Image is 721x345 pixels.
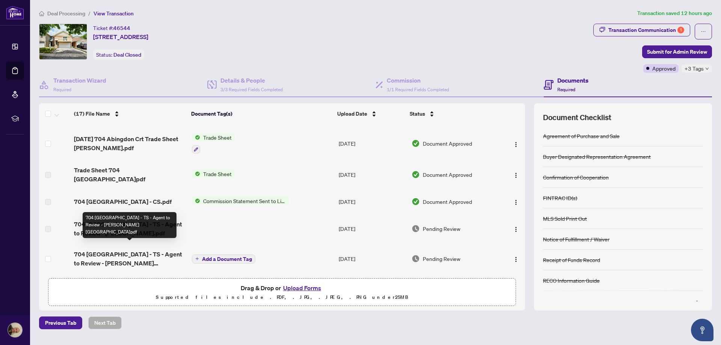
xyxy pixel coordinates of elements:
[71,103,188,124] th: (17) File Name
[337,110,367,118] span: Upload Date
[543,214,587,223] div: MLS Sold Print Out
[543,132,620,140] div: Agreement of Purchase and Sale
[543,112,611,123] span: Document Checklist
[557,76,588,85] h4: Documents
[281,283,323,293] button: Upload Forms
[74,110,110,118] span: (17) File Name
[543,276,600,285] div: RECO Information Guide
[241,283,323,293] span: Drag & Drop or
[83,212,176,238] div: 704 [GEOGRAPHIC_DATA] - TS - Agent to Review - [PERSON_NAME][GEOGRAPHIC_DATA]pdf
[202,256,252,262] span: Add a Document Tag
[93,32,148,41] span: [STREET_ADDRESS]
[608,24,684,36] div: Transaction Communication
[188,103,335,124] th: Document Tag(s)
[113,51,141,58] span: Deal Closed
[334,103,407,124] th: Upload Date
[513,199,519,205] img: Logo
[192,133,235,154] button: Status IconTrade Sheet
[336,127,409,160] td: [DATE]
[93,50,144,60] div: Status:
[45,317,76,329] span: Previous Tab
[510,253,522,265] button: Logo
[47,10,85,17] span: Deal Processing
[423,197,472,206] span: Document Approved
[642,45,712,58] button: Submit for Admin Review
[53,76,106,85] h4: Transaction Wizard
[510,137,522,149] button: Logo
[192,197,289,205] button: Status IconCommission Statement Sent to Listing Brokerage
[543,152,651,161] div: Buyer Designated Representation Agreement
[412,255,420,263] img: Document Status
[423,224,460,233] span: Pending Review
[74,134,186,152] span: [DATE] 704 Abingdon Crt Trade Sheet [PERSON_NAME].pdf
[220,87,283,92] span: 3/3 Required Fields Completed
[513,256,519,262] img: Logo
[557,87,575,92] span: Required
[412,197,420,206] img: Document Status
[691,319,713,341] button: Open asap
[93,24,130,32] div: Ticket #:
[200,133,235,142] span: Trade Sheet
[510,169,522,181] button: Logo
[543,173,609,181] div: Confirmation of Cooperation
[336,160,409,190] td: [DATE]
[74,166,186,184] span: Trade Sheet 704 [GEOGRAPHIC_DATA]pdf
[336,190,409,214] td: [DATE]
[53,293,511,302] p: Supported files include .PDF, .JPG, .JPEG, .PNG under 25 MB
[8,323,22,337] img: Profile Icon
[513,142,519,148] img: Logo
[220,76,283,85] h4: Details & People
[74,220,186,238] span: 704 [GEOGRAPHIC_DATA] - TS - Agent to Review - [PERSON_NAME].pdf
[39,24,87,59] img: IMG-E12243676_1.jpg
[652,64,676,72] span: Approved
[412,170,420,179] img: Document Status
[423,170,472,179] span: Document Approved
[113,25,130,32] span: 46544
[53,87,71,92] span: Required
[510,196,522,208] button: Logo
[543,256,600,264] div: Receipt of Funds Record
[543,194,577,202] div: FINTRAC ID(s)
[200,197,289,205] span: Commission Statement Sent to Listing Brokerage
[412,224,420,233] img: Document Status
[513,226,519,232] img: Logo
[410,110,425,118] span: Status
[192,170,235,178] button: Status IconTrade Sheet
[637,9,712,18] article: Transaction saved 12 hours ago
[192,170,200,178] img: Status Icon
[701,29,706,34] span: ellipsis
[192,255,255,264] button: Add a Document Tag
[192,254,255,264] button: Add a Document Tag
[677,27,684,33] div: 1
[423,255,460,263] span: Pending Review
[48,279,516,306] span: Drag & Drop orUpload FormsSupported files include .PDF, .JPG, .JPEG, .PNG under25MB
[336,244,409,274] td: [DATE]
[88,316,122,329] button: Next Tab
[647,46,707,58] span: Submit for Admin Review
[423,139,472,148] span: Document Approved
[6,6,24,20] img: logo
[685,64,704,73] span: +3 Tags
[39,11,44,16] span: home
[74,197,172,206] span: 704 [GEOGRAPHIC_DATA] - CS.pdf
[513,172,519,178] img: Logo
[705,67,709,71] span: down
[195,257,199,261] span: plus
[39,316,82,329] button: Previous Tab
[387,87,449,92] span: 1/1 Required Fields Completed
[336,214,409,244] td: [DATE]
[387,76,449,85] h4: Commission
[510,223,522,235] button: Logo
[74,250,186,268] span: 704 [GEOGRAPHIC_DATA] - TS - Agent to Review - [PERSON_NAME][GEOGRAPHIC_DATA]pdf
[94,10,134,17] span: View Transaction
[407,103,497,124] th: Status
[412,139,420,148] img: Document Status
[593,24,690,36] button: Transaction Communication1
[192,133,200,142] img: Status Icon
[192,197,200,205] img: Status Icon
[200,170,235,178] span: Trade Sheet
[336,274,409,305] td: [DATE]
[543,235,609,243] div: Notice of Fulfillment / Waiver
[88,9,91,18] li: /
